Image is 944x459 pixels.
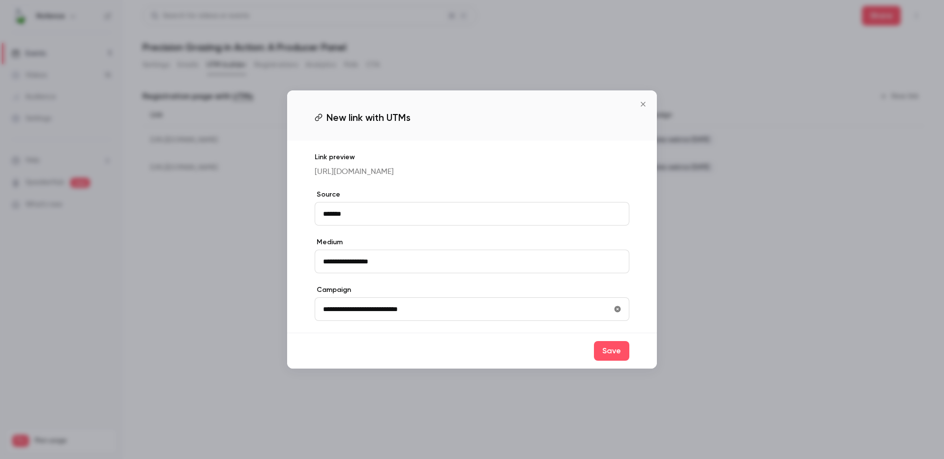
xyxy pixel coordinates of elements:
label: Source [315,190,629,200]
p: Link preview [315,152,629,162]
button: Save [594,341,629,361]
span: New link with UTMs [326,110,411,125]
button: Close [633,94,653,114]
button: utmCampaign [610,301,625,317]
label: Campaign [315,285,629,295]
p: [URL][DOMAIN_NAME] [315,166,629,178]
label: Medium [315,237,629,247]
